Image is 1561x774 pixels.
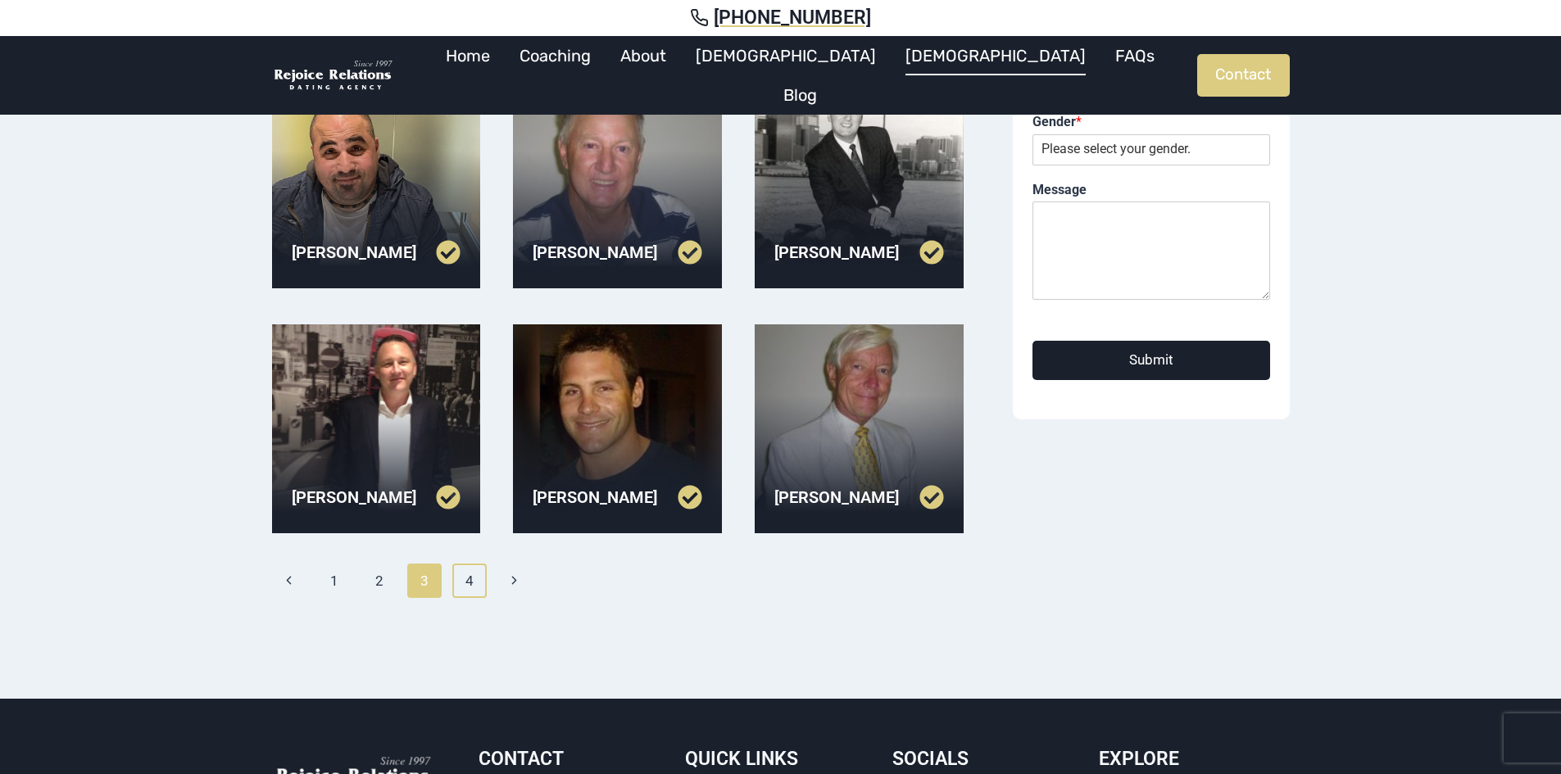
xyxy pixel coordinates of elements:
[407,564,442,598] span: 3
[1197,54,1290,97] a: Contact
[1032,114,1270,131] label: Gender
[20,7,1541,29] a: [PHONE_NUMBER]
[272,59,395,93] img: Rejoice Relations
[479,748,669,771] h5: Contact
[362,564,397,598] a: 2
[431,36,505,75] a: Home
[606,36,681,75] a: About
[714,7,871,29] span: [PHONE_NUMBER]
[769,75,832,115] a: Blog
[1099,748,1289,771] h5: Explore
[272,564,964,598] nav: Page navigation
[892,748,1082,771] h5: Socials
[1032,341,1270,379] button: Submit
[505,36,606,75] a: Coaching
[891,36,1100,75] a: [DEMOGRAPHIC_DATA]
[685,748,875,771] h5: Quick Links
[452,564,488,598] a: 4
[403,36,1197,115] nav: Primary Navigation
[1032,182,1270,199] label: Message
[1100,36,1169,75] a: FAQs
[681,36,891,75] a: [DEMOGRAPHIC_DATA]
[317,564,352,598] a: 1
